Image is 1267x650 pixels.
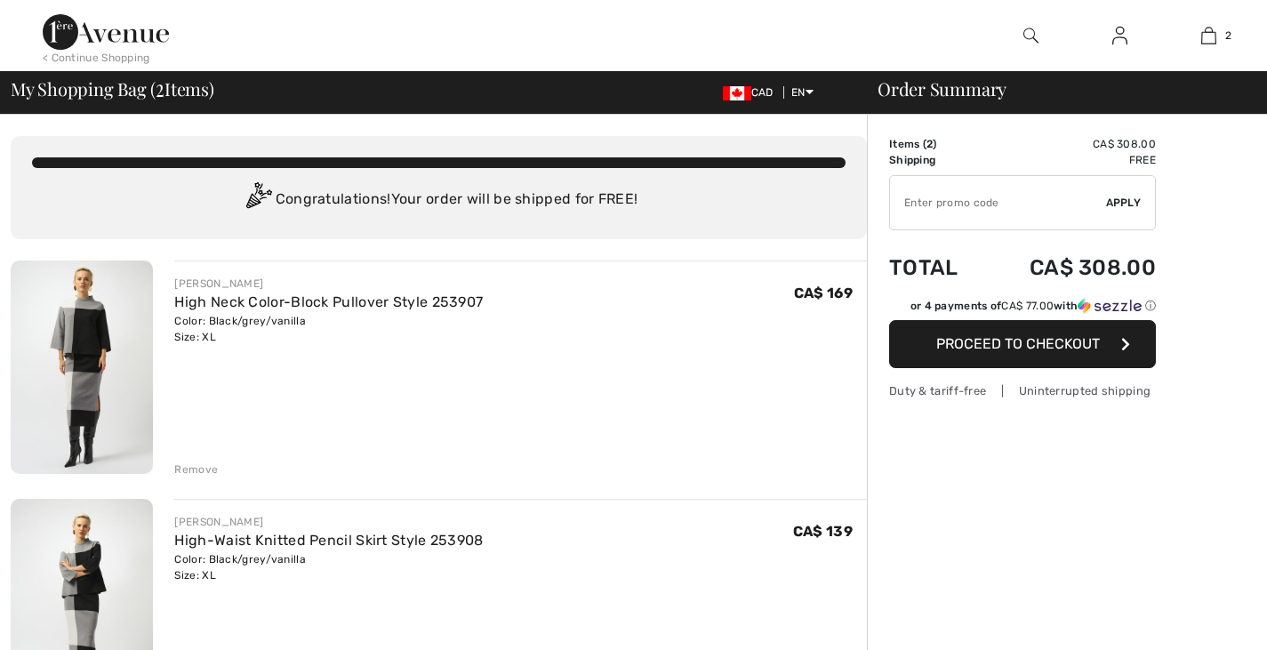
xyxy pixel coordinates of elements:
a: High-Waist Knitted Pencil Skirt Style 253908 [174,532,483,549]
span: 2 [156,76,164,99]
td: Items ( ) [889,136,983,152]
span: EN [791,86,814,99]
span: 2 [1225,28,1231,44]
span: 2 [926,138,933,150]
div: Duty & tariff-free | Uninterrupted shipping [889,382,1156,399]
div: < Continue Shopping [43,50,150,66]
img: Congratulation2.svg [240,182,276,218]
div: or 4 payments ofCA$ 77.00withSezzle Click to learn more about Sezzle [889,298,1156,320]
span: Apply [1106,195,1142,211]
td: Free [983,152,1156,168]
td: CA$ 308.00 [983,136,1156,152]
button: Proceed to Checkout [889,320,1156,368]
div: [PERSON_NAME] [174,276,483,292]
div: or 4 payments of with [910,298,1156,314]
span: Proceed to Checkout [936,335,1100,352]
img: search the website [1023,25,1038,46]
span: CAD [723,86,781,99]
div: Congratulations! Your order will be shipped for FREE! [32,182,846,218]
div: [PERSON_NAME] [174,514,483,530]
div: Color: Black/grey/vanilla Size: XL [174,551,483,583]
img: My Bag [1201,25,1216,46]
input: Promo code [890,176,1106,229]
a: Sign In [1098,25,1142,47]
div: Remove [174,461,218,477]
span: My Shopping Bag ( Items) [11,80,214,98]
span: CA$ 139 [793,523,853,540]
td: Shipping [889,152,983,168]
td: CA$ 308.00 [983,237,1156,298]
span: CA$ 169 [794,285,853,301]
div: Color: Black/grey/vanilla Size: XL [174,313,483,345]
span: CA$ 77.00 [1001,300,1054,312]
div: Order Summary [856,80,1256,98]
img: Canadian Dollar [723,86,751,100]
img: High Neck Color-Block Pullover Style 253907 [11,261,153,474]
img: 1ère Avenue [43,14,169,50]
a: High Neck Color-Block Pullover Style 253907 [174,293,483,310]
img: Sezzle [1078,298,1142,314]
a: 2 [1165,25,1252,46]
td: Total [889,237,983,298]
img: My Info [1112,25,1127,46]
